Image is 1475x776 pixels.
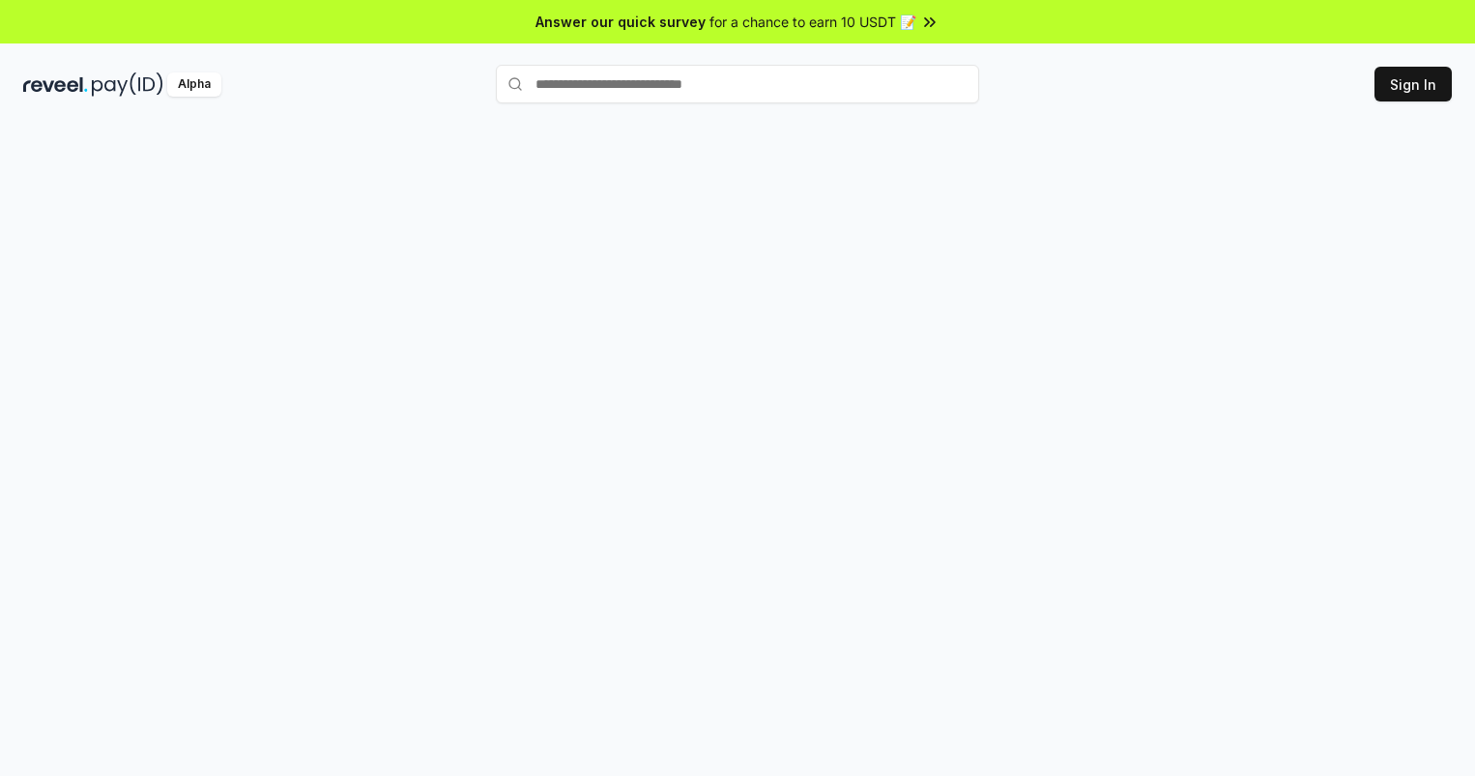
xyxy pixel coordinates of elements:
button: Sign In [1374,67,1452,101]
span: for a chance to earn 10 USDT 📝 [709,12,916,32]
img: reveel_dark [23,72,88,97]
span: Answer our quick survey [535,12,706,32]
div: Alpha [167,72,221,97]
img: pay_id [92,72,163,97]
